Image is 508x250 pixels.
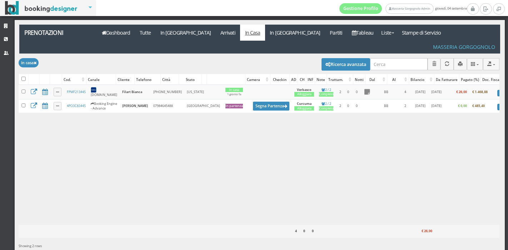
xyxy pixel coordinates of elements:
b: 4 [295,229,297,233]
b: € 0,00 [458,103,467,108]
h4: Masseria Gorgognolo [433,44,495,50]
td: 0 [352,85,361,100]
button: Segna Partenza [253,102,289,111]
span: giovedì, 04 settembre [339,3,467,14]
div: Al [387,75,408,85]
a: 4PO3C83445 [67,103,86,108]
button: Ricerca avanzata [322,58,370,70]
input: Cerca [370,58,428,70]
td: BB [373,85,399,100]
div: Cliente [116,75,134,85]
img: 7STAjs-WNfZHmYllyLag4gdhmHm8JrbmzVrznejwAeLEbpu0yDt-GlJaDipzXAZBN18=w300 [91,87,96,93]
div: Completo [319,106,333,111]
a: 2 / 2Completo [319,101,333,111]
div: AD [290,75,298,85]
div: Bilancio [409,75,434,85]
td: [DATE] [412,85,429,100]
a: In [GEOGRAPHIC_DATA] [155,25,215,41]
div: Dal [365,75,387,85]
button: In casa [19,58,39,67]
a: Tutte [135,25,156,41]
a: Gestione Profilo [339,3,382,14]
span: Showing 2 rows [19,244,42,248]
td: [DATE] [429,85,444,100]
div: Canale [86,75,116,85]
td: [DOMAIN_NAME] [88,85,120,100]
td: 2 [399,100,412,113]
div: CH [298,75,306,85]
a: FPMF213445 [67,90,86,94]
a: Masseria Gorgognolo Admin [385,4,433,14]
a: Stampe di Servizio [397,25,446,41]
b: Verbasco [297,87,312,92]
div: Pagato (%) [459,75,480,85]
div: Trattam. [327,75,353,85]
td: [DATE] [412,100,429,113]
a: Liste [378,25,397,41]
div: Notti [353,75,365,85]
div: INF [306,75,315,85]
div: Telefono [135,75,160,85]
div: Alloggiata [294,106,314,111]
b: Curcuma [297,101,312,106]
a: 2 / 2Completo [319,87,333,97]
td: BB [373,100,399,113]
a: Partiti [325,25,347,41]
div: € 26,00 [408,227,434,236]
td: 0 [352,100,361,113]
td: 4 [399,85,412,100]
div: Alloggiata [294,92,314,97]
div: Note [315,75,327,85]
td: 07984645488 [151,100,184,113]
td: 0 [344,85,352,100]
div: Città [161,75,179,85]
b: € 1.468,88 [472,90,488,94]
a: Tableau [347,25,378,41]
div: In partenza [225,104,243,108]
div: Checkin [270,75,290,85]
td: 2 [336,100,344,113]
small: 1 giorno fa [227,92,241,96]
td: [PHONE_NUMBER] [151,85,184,100]
td: 0 [344,100,352,113]
div: Doc. Fiscali [481,75,503,85]
div: Da Fatturare [434,75,459,85]
td: 2 [336,85,344,100]
b: [PERSON_NAME] [122,103,148,108]
td: [US_STATE] [184,85,223,100]
button: Export [483,58,499,70]
td: [GEOGRAPHIC_DATA] [184,100,223,113]
div: In casa [225,88,243,92]
b: Filart Bianca [122,90,142,94]
td: Booking Engine - Advance [88,100,120,113]
b: € 26,00 [456,90,467,94]
a: Dashboard [97,25,135,41]
a: In [GEOGRAPHIC_DATA] [265,25,325,41]
b: € 485,40 [472,103,485,108]
a: Prenotazioni [19,25,93,41]
b: 0 [312,229,314,233]
div: Cod. [62,75,86,85]
div: Completo [319,92,333,97]
button: Aggiorna [440,58,454,70]
img: BookingDesigner.com [5,1,78,15]
a: In Casa [240,25,265,41]
b: 0 [303,229,305,233]
a: Arrivati [215,25,240,41]
td: [DATE] [429,100,444,113]
div: Stato [179,75,201,85]
div: Camera [245,75,270,85]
